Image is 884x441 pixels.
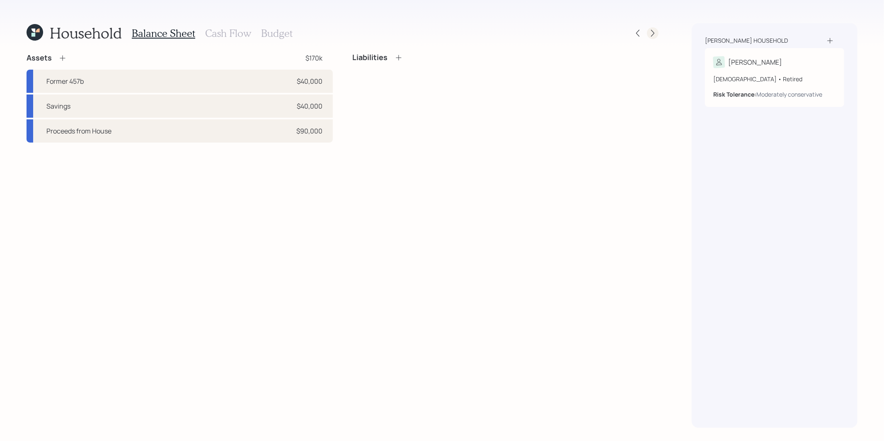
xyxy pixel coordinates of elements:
[306,53,323,63] div: $170k
[46,76,84,86] div: Former 457b
[728,57,782,67] div: [PERSON_NAME]
[705,36,788,45] div: [PERSON_NAME] household
[46,126,111,136] div: Proceeds from House
[27,53,52,63] h4: Assets
[756,90,822,99] div: Moderately conservative
[713,90,756,98] b: Risk Tolerance:
[297,126,323,136] div: $90,000
[297,76,323,86] div: $40,000
[205,27,251,39] h3: Cash Flow
[46,101,70,111] div: Savings
[132,27,195,39] h3: Balance Sheet
[261,27,293,39] h3: Budget
[297,101,323,111] div: $40,000
[353,53,388,62] h4: Liabilities
[50,24,122,42] h1: Household
[713,75,836,83] div: [DEMOGRAPHIC_DATA] • Retired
